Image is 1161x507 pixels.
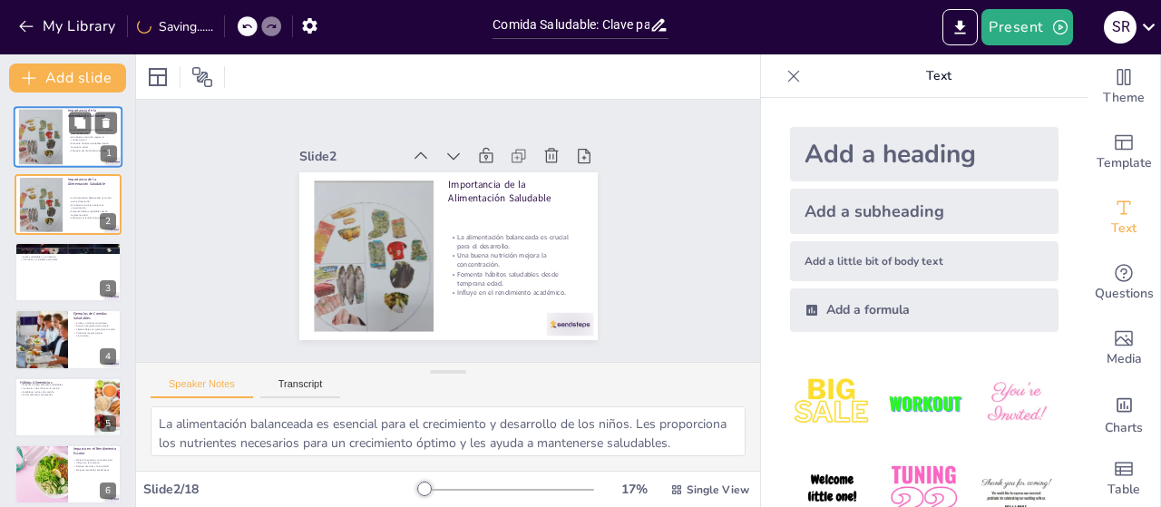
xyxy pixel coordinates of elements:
[68,135,117,141] p: Una buena nutrición mejora la concentración.
[1107,349,1142,369] span: Media
[448,269,582,288] p: Fomenta hábitos saludables desde temprana edad.
[100,280,116,297] div: 3
[687,483,749,497] span: Single View
[1097,153,1152,173] span: Template
[20,255,116,258] p: Grasas saludables y su impacto.
[20,386,90,390] p: Involucrar a los niños en la cocina.
[20,249,116,252] p: Carbohidratos como fuente de energía.
[1104,11,1137,44] div: S R
[68,129,117,135] p: La alimentación balanceada es crucial para el desarrollo.
[137,18,213,35] div: Saving......
[981,9,1072,45] button: Present
[1088,120,1160,185] div: Add ready made slides
[15,242,122,302] div: https://cdn.sendsteps.com/images/logo/sendsteps_logo_white.pnghttps://cdn.sendsteps.com/images/lo...
[100,213,116,229] div: 2
[974,361,1059,445] img: 3.jpeg
[68,196,116,202] p: La alimentación balanceada es crucial para el desarrollo.
[790,127,1059,181] div: Add a heading
[101,146,117,162] div: 1
[448,232,582,250] p: La alimentación balanceada es crucial para el desarrollo.
[882,361,966,445] img: 2.jpeg
[73,331,116,337] p: Proteínas magras para el crecimiento.
[100,348,116,365] div: 4
[493,12,649,38] input: Insert title
[1088,185,1160,250] div: Add text boxes
[191,66,213,88] span: Position
[790,288,1059,332] div: Add a formula
[9,63,126,93] button: Add slide
[1104,9,1137,45] button: S R
[1088,54,1160,120] div: Change the overall theme
[151,406,746,456] textarea: La alimentación balanceada es esencial para el crecimiento y desarrollo de los niños. Les proporc...
[942,9,978,45] button: Export to PowerPoint
[1095,284,1154,304] span: Questions
[14,12,123,41] button: My Library
[73,468,116,472] p: Mejores resultados académicos.
[1088,250,1160,316] div: Get real-time input from your audience
[448,288,582,297] p: Influye en el rendimiento académico.
[73,462,116,465] p: Influye en la memoria.
[73,446,116,456] p: Impacto en el Rendimiento Escolar
[20,379,90,385] p: Hábitos Alimenticios
[68,149,117,152] p: Influye en el rendimiento académico.
[151,378,253,398] button: Speaker Notes
[68,176,116,186] p: Importancia de la Alimentación Saludable
[143,481,420,498] div: Slide 2 / 18
[73,458,116,462] p: Mejora la energía y concentración.
[612,481,656,498] div: 17 %
[68,108,117,118] p: Importancia de la Alimentación Saludable
[143,63,172,92] div: Layout
[1105,418,1143,438] span: Charts
[1088,316,1160,381] div: Add images, graphics, shapes or video
[448,178,582,206] p: Importancia de la Alimentación Saludable
[808,54,1069,98] p: Text
[20,390,90,394] p: Establecer rutinas de comida.
[299,148,402,165] div: Slide 2
[68,202,116,209] p: Una buena nutrición mejora la concentración.
[15,444,122,504] div: https://cdn.sendsteps.com/images/logo/sendsteps_logo_white.pnghttps://cdn.sendsteps.com/images/lo...
[73,321,116,325] p: Frutas y verduras como base.
[20,393,90,396] p: Evitar alimentos procesados.
[1107,480,1140,500] span: Table
[95,112,117,133] button: Delete Slide
[15,309,122,369] div: https://cdn.sendsteps.com/images/logo/sendsteps_logo_white.pnghttps://cdn.sendsteps.com/images/lo...
[73,325,116,328] p: Granos integrales para energía.
[790,241,1059,281] div: Add a little bit of body text
[15,174,122,234] div: https://cdn.sendsteps.com/images/logo/sendsteps_logo_white.pnghttps://cdn.sendsteps.com/images/lo...
[73,328,116,332] p: Lácteos bajos en grasa para el calcio.
[73,464,116,468] p: Reduce el estrés y la ansiedad.
[20,258,116,262] p: Vitaminas y minerales esenciales.
[20,251,116,255] p: Importancia de las proteínas.
[100,483,116,499] div: 6
[73,311,116,321] p: Ejemplos de Comidas Saludables
[68,210,116,216] p: Fomenta hábitos saludables desde temprana edad.
[20,383,90,386] p: Enseñar a elegir alimentos saludables.
[100,415,116,432] div: 5
[260,378,341,398] button: Transcript
[69,112,91,133] button: Duplicate Slide
[448,251,582,269] p: Una buena nutrición mejora la concentración.
[14,106,122,168] div: https://cdn.sendsteps.com/images/logo/sendsteps_logo_white.pnghttps://cdn.sendsteps.com/images/lo...
[1103,88,1145,108] span: Theme
[20,245,116,250] p: Nutrientes Clave
[68,216,116,219] p: Influye en el rendimiento académico.
[68,142,117,149] p: Fomenta hábitos saludables desde temprana edad.
[15,377,122,437] div: https://cdn.sendsteps.com/images/logo/sendsteps_logo_white.pnghttps://cdn.sendsteps.com/images/lo...
[1111,219,1137,239] span: Text
[790,361,874,445] img: 1.jpeg
[790,189,1059,234] div: Add a subheading
[1088,381,1160,446] div: Add charts and graphs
